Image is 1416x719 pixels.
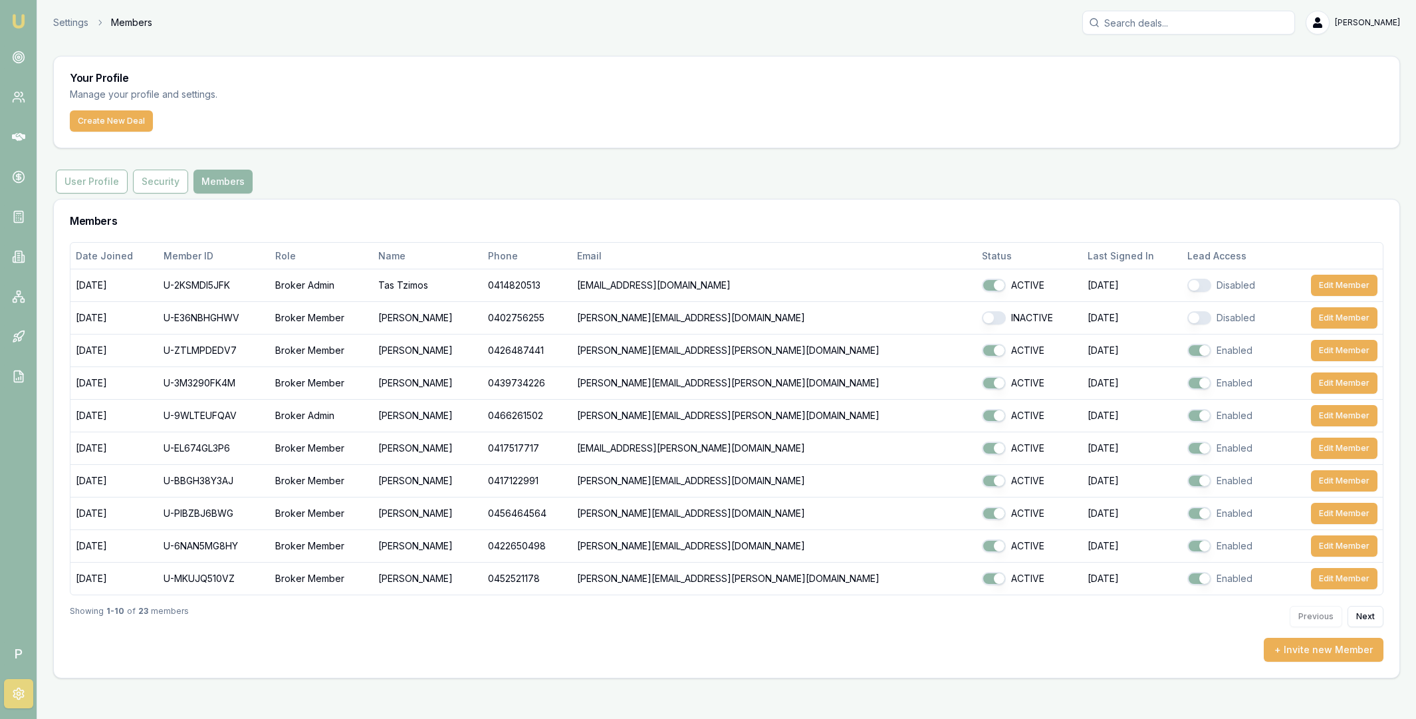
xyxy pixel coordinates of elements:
div: ACTIVE [982,376,1077,390]
div: [DATE] [1088,376,1177,390]
td: [DATE] [70,530,158,563]
td: [PERSON_NAME] [373,563,483,595]
td: [PERSON_NAME][EMAIL_ADDRESS][PERSON_NAME][DOMAIN_NAME] [572,335,976,367]
div: [DATE] [1088,507,1177,520]
span: Enabled [1217,344,1252,357]
th: Member ID [158,243,270,269]
td: Broker Member [270,530,373,563]
td: [PERSON_NAME][EMAIL_ADDRESS][PERSON_NAME][DOMAIN_NAME] [572,563,976,595]
a: Create New Deal [70,110,153,132]
td: 0439734226 [483,367,572,400]
td: [DATE] [70,432,158,465]
td: Tas Tzimos [373,269,483,302]
td: [PERSON_NAME] [373,335,483,367]
span: Enabled [1217,572,1252,585]
span: Disabled [1217,279,1255,292]
button: Next [1348,606,1383,627]
button: Edit Member [1311,438,1377,459]
td: [PERSON_NAME] [373,302,483,335]
td: [PERSON_NAME][EMAIL_ADDRESS][DOMAIN_NAME] [572,465,976,498]
td: [DATE] [70,465,158,498]
td: U-9WLTEUFQAV [158,400,270,432]
button: Members [193,170,253,194]
span: Enabled [1217,409,1252,422]
td: 0452521178 [483,563,572,595]
div: Showing of members [70,606,189,627]
td: [DATE] [70,367,158,400]
td: 0466261502 [483,400,572,432]
td: Broker Admin [270,269,373,302]
button: Edit Member [1311,405,1377,426]
td: U-6NAN5MG8HY [158,530,270,563]
span: Enabled [1217,539,1252,553]
button: + Invite new Member [1264,638,1383,662]
span: P [4,639,33,668]
div: ACTIVE [982,474,1077,488]
div: [DATE] [1088,442,1177,455]
div: [DATE] [1088,572,1177,585]
div: ACTIVE [982,279,1077,292]
td: Broker Member [270,432,373,465]
td: U-E36NBHGHWV [158,302,270,335]
td: [PERSON_NAME][EMAIL_ADDRESS][PERSON_NAME][DOMAIN_NAME] [572,400,976,432]
span: Members [111,16,152,29]
button: Edit Member [1311,275,1377,296]
div: ACTIVE [982,507,1077,520]
th: Date Joined [70,243,158,269]
div: INACTIVE [982,311,1077,325]
span: Enabled [1217,507,1252,520]
td: [PERSON_NAME] [373,367,483,400]
div: ACTIVE [982,539,1077,553]
td: 0417122991 [483,465,572,498]
h3: Your Profile [70,72,1383,83]
td: Broker Member [270,563,373,595]
td: [PERSON_NAME][EMAIL_ADDRESS][DOMAIN_NAME] [572,498,976,530]
td: [DATE] [70,269,158,302]
button: Edit Member [1311,340,1377,361]
th: Role [270,243,373,269]
button: Edit Member [1311,307,1377,329]
td: [DATE] [70,335,158,367]
span: [PERSON_NAME] [1335,17,1400,28]
nav: breadcrumb [53,16,152,29]
strong: 1 - 10 [106,606,124,627]
div: [DATE] [1088,539,1177,553]
td: 0402756255 [483,302,572,335]
div: ACTIVE [982,442,1077,455]
td: U-3M3290FK4M [158,367,270,400]
button: Edit Member [1311,503,1377,524]
td: U-ZTLMPDEDV7 [158,335,270,367]
th: Phone [483,243,572,269]
button: Edit Member [1311,372,1377,394]
td: 0422650498 [483,530,572,563]
td: [PERSON_NAME][EMAIL_ADDRESS][DOMAIN_NAME] [572,530,976,563]
th: Lead Access [1182,243,1283,269]
td: U-2KSMDI5JFK [158,269,270,302]
td: U-EL674GL3P6 [158,432,270,465]
td: 0414820513 [483,269,572,302]
td: [DATE] [70,563,158,595]
td: [EMAIL_ADDRESS][DOMAIN_NAME] [572,269,976,302]
td: Broker Member [270,335,373,367]
span: Disabled [1217,311,1255,325]
td: [DATE] [70,302,158,335]
th: Name [373,243,483,269]
button: Edit Member [1311,568,1377,589]
img: emu-icon-u.png [11,13,27,29]
td: [PERSON_NAME] [373,465,483,498]
td: [DATE] [70,498,158,530]
td: U-BBGH38Y3AJ [158,465,270,498]
span: Enabled [1217,376,1252,390]
span: Enabled [1217,442,1252,455]
a: Settings [53,16,88,29]
h3: Members [70,216,1383,226]
th: Email [572,243,976,269]
button: User Profile [56,170,128,194]
td: Broker Member [270,498,373,530]
strong: 23 [138,606,148,627]
th: Status [977,243,1082,269]
td: [PERSON_NAME][EMAIL_ADDRESS][PERSON_NAME][DOMAIN_NAME] [572,367,976,400]
td: U-MKUJQ510VZ [158,563,270,595]
div: [DATE] [1088,409,1177,422]
th: Last Signed In [1082,243,1182,269]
